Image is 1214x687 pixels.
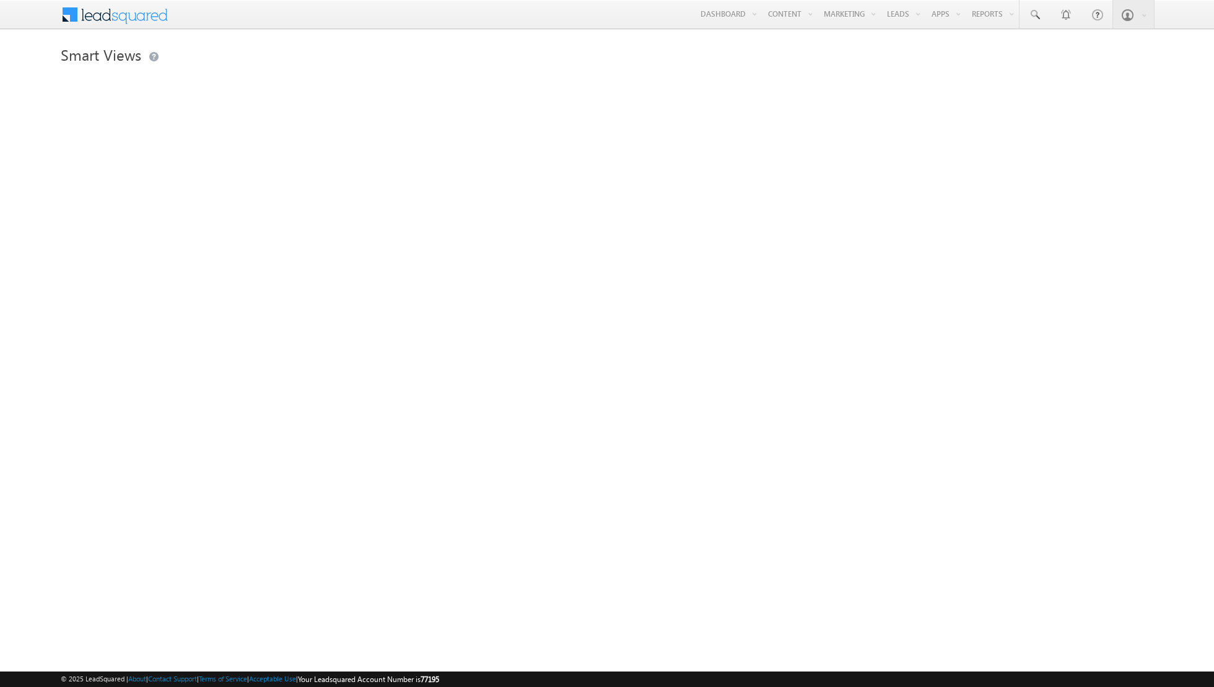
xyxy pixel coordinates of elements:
[249,675,296,683] a: Acceptable Use
[298,675,439,684] span: Your Leadsquared Account Number is
[421,675,439,684] span: 77195
[61,45,141,64] span: Smart Views
[61,673,439,685] span: © 2025 LeadSquared | | | | |
[199,675,247,683] a: Terms of Service
[148,675,197,683] a: Contact Support
[128,675,146,683] a: About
